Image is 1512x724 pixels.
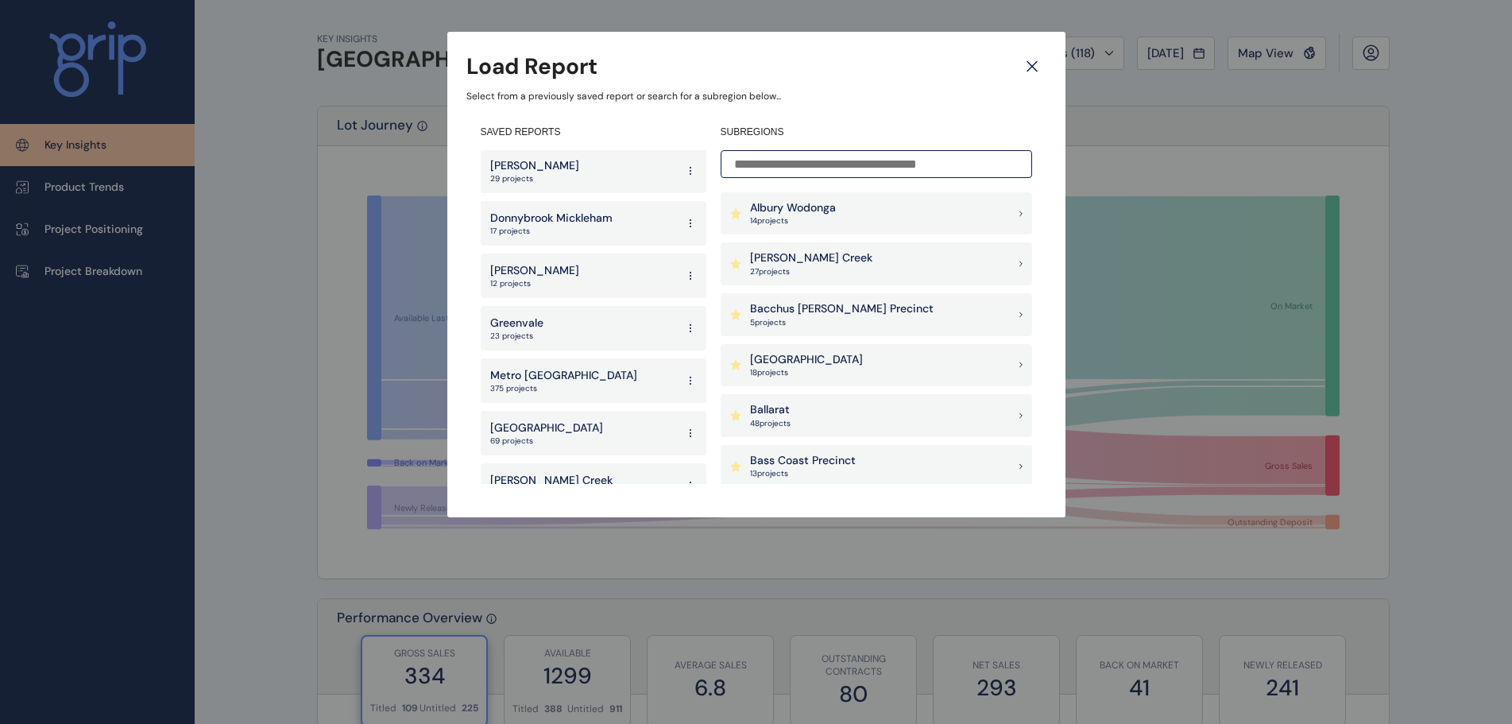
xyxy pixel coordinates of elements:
p: Bacchus [PERSON_NAME] Precinct [750,301,934,317]
p: [GEOGRAPHIC_DATA] [490,420,603,436]
p: 14 project s [750,215,836,226]
p: 29 projects [490,173,579,184]
p: Select from a previously saved report or search for a subregion below... [466,90,1046,103]
p: 17 projects [490,226,613,237]
h3: Load Report [466,51,597,82]
p: 13 project s [750,468,856,479]
p: 12 projects [490,278,579,289]
p: [PERSON_NAME] [490,158,579,174]
p: 69 projects [490,436,603,447]
p: 48 project s [750,418,791,429]
h4: SUBREGIONS [721,126,1032,139]
h4: SAVED REPORTS [481,126,706,139]
p: Bass Coast Precinct [750,453,856,469]
p: Greenvale [490,316,543,331]
p: [PERSON_NAME] [490,263,579,279]
p: [PERSON_NAME] Creek [490,473,613,489]
p: 23 projects [490,331,543,342]
p: 5 project s [750,317,934,328]
p: Ballarat [750,402,791,418]
p: 18 project s [750,367,863,378]
p: [GEOGRAPHIC_DATA] [750,352,863,368]
p: Donnybrook Mickleham [490,211,613,226]
p: [PERSON_NAME] Creek [750,250,872,266]
p: 27 project s [750,266,872,277]
p: Albury Wodonga [750,200,836,216]
p: Metro [GEOGRAPHIC_DATA] [490,368,637,384]
p: 375 projects [490,383,637,394]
